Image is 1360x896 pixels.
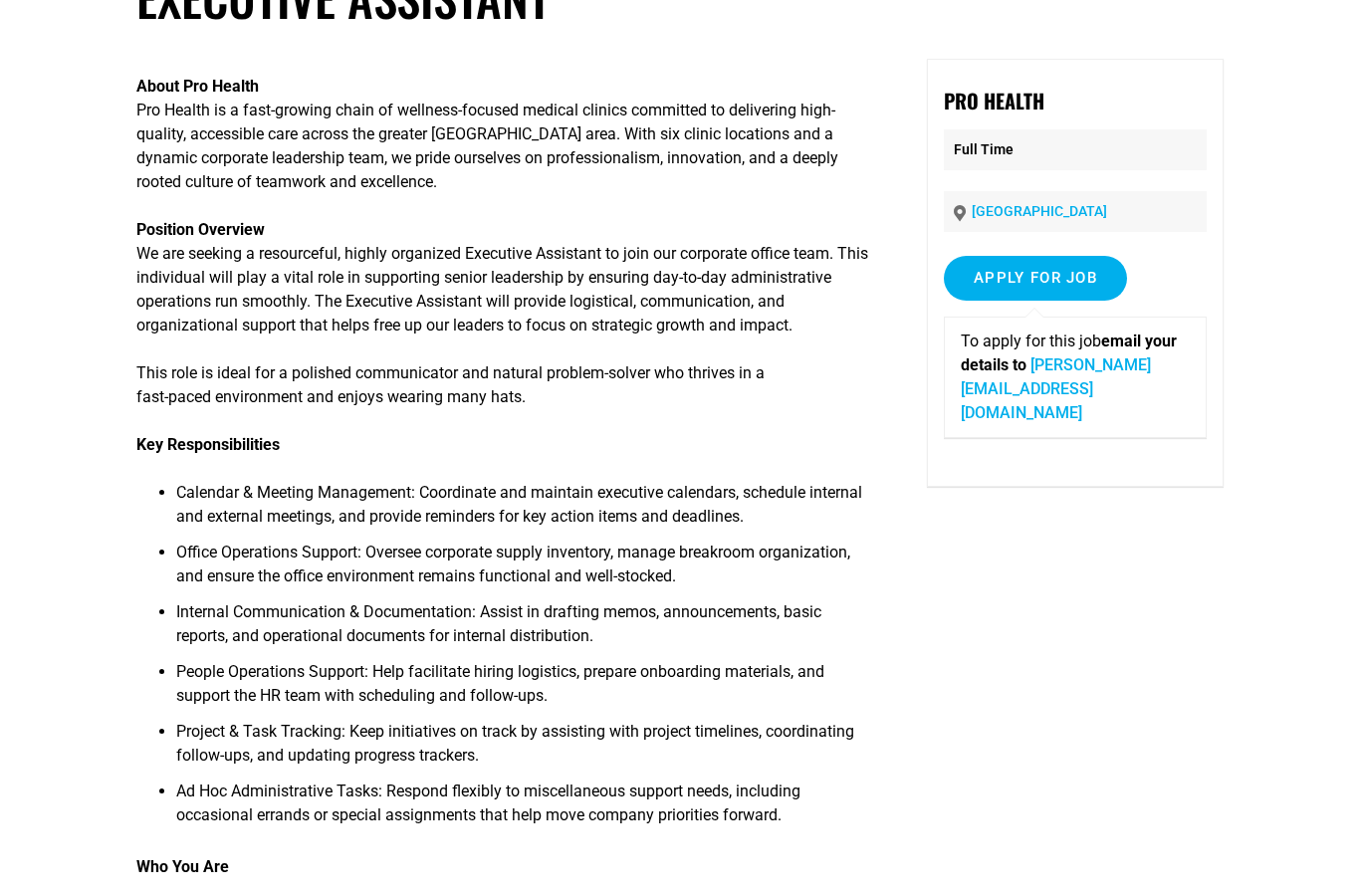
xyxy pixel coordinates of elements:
p: To apply for this job [961,330,1190,425]
li: Office Operations Support: Oversee corporate supply inventory, manage breakroom organization, and... [176,541,873,600]
p: Full Time [944,129,1207,170]
a: [PERSON_NAME][EMAIL_ADDRESS][DOMAIN_NAME] [961,355,1151,422]
li: People Operations Support: Help facilitate hiring logistics, prepare onboarding materials, and su... [176,660,873,720]
li: Project & Task Tracking: Keep initiatives on track by assisting with project timelines, coordinat... [176,720,873,780]
a: [GEOGRAPHIC_DATA] [972,203,1107,219]
p: Pro Health is a fast-growing chain of wellness-focused medical clinics committed to delivering hi... [136,75,873,194]
strong: Who You Are [136,857,229,876]
strong: Key Responsibilities [136,435,280,454]
p: This role is ideal for a polished communicator and natural problem-solver who thrives in a fast-p... [136,361,873,409]
li: Calendar & Meeting Management: Coordinate and maintain executive calendars, schedule internal and... [176,481,873,541]
p: We are seeking a resourceful, highly organized Executive Assistant to join our corporate office t... [136,218,873,337]
strong: Pro Health [944,86,1044,115]
li: Ad Hoc Administrative Tasks: Respond flexibly to miscellaneous support needs, including occasiona... [176,780,873,839]
input: Apply for job [944,256,1127,301]
strong: About Pro Health [136,77,259,96]
strong: Position Overview [136,220,265,239]
li: Internal Communication & Documentation: Assist in drafting memos, announcements, basic reports, a... [176,600,873,660]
